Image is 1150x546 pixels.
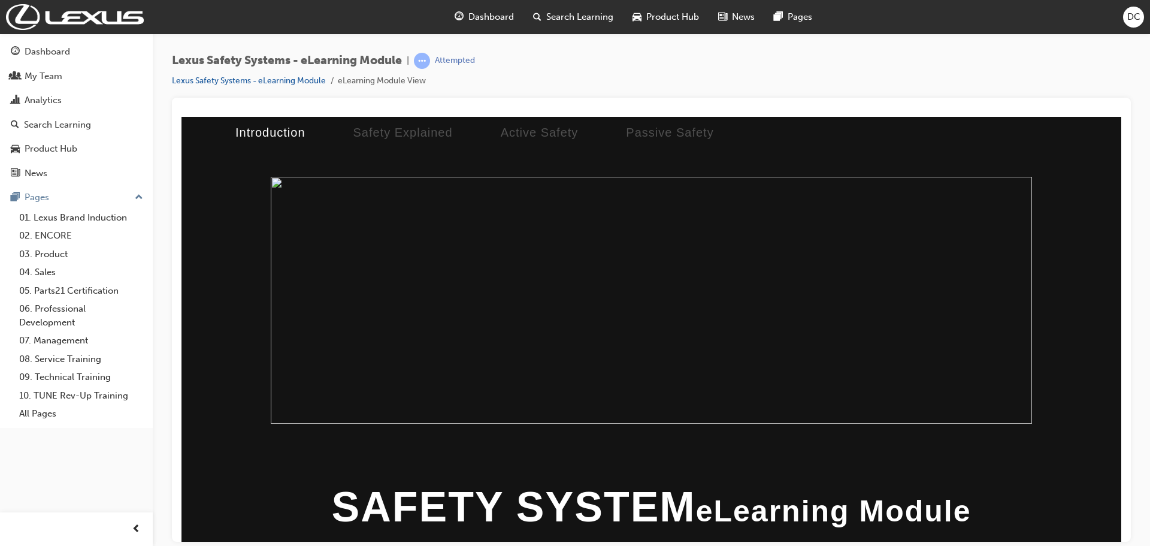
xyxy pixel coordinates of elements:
[172,54,402,68] span: Lexus Safety Systems - eLearning Module
[5,89,148,111] a: Analytics
[5,41,148,63] a: Dashboard
[11,168,20,179] span: news-icon
[414,53,430,69] span: learningRecordVerb_ATTEMPT-icon
[632,10,641,25] span: car-icon
[14,263,148,282] a: 04. Sales
[14,300,148,331] a: 06. Professional Development
[546,10,613,24] span: Search Learning
[14,387,148,405] a: 10. TUNE Rev-Up Training
[5,65,148,88] a: My Team
[25,191,49,204] div: Pages
[455,10,464,25] span: guage-icon
[11,47,20,58] span: guage-icon
[5,162,148,185] a: News
[709,5,764,29] a: news-iconNews
[25,167,47,180] div: News
[135,190,143,206] span: up-icon
[25,142,77,156] div: Product Hub
[11,192,20,203] span: pages-icon
[14,227,148,245] a: 02. ENCORE
[435,55,475,67] div: Attempted
[5,186,148,209] button: Pages
[150,367,515,414] span: SAFETY SYSTEM
[14,209,148,227] a: 01. Lexus Brand Induction
[1127,10,1140,24] span: DC
[623,5,709,29] a: car-iconProduct Hub
[338,74,426,88] li: eLearning Module View
[14,282,148,300] a: 05. Parts21 Certification
[14,405,148,423] a: All Pages
[407,54,409,68] span: |
[14,245,148,264] a: 03. Product
[172,76,326,86] a: Lexus Safety Systems - eLearning Module
[468,10,514,24] span: Dashboard
[25,70,62,83] div: My Team
[11,71,20,82] span: people-icon
[132,522,141,537] span: prev-icon
[6,4,144,30] img: Trak
[5,114,148,136] a: Search Learning
[445,5,523,29] a: guage-iconDashboard
[732,10,755,24] span: News
[14,368,148,387] a: 09. Technical Training
[764,5,822,29] a: pages-iconPages
[11,120,19,131] span: search-icon
[5,138,148,160] a: Product Hub
[25,45,70,59] div: Dashboard
[14,331,148,350] a: 07. Management
[515,378,790,411] span: eLearning Module
[14,350,148,369] a: 08. Service Training
[533,10,541,25] span: search-icon
[11,144,20,155] span: car-icon
[11,95,20,106] span: chart-icon
[718,10,727,25] span: news-icon
[25,93,62,107] div: Analytics
[5,38,148,186] button: DashboardMy TeamAnalyticsSearch LearningProduct HubNews
[646,10,699,24] span: Product Hub
[1123,7,1144,28] button: DC
[788,10,812,24] span: Pages
[24,118,91,132] div: Search Learning
[523,5,623,29] a: search-iconSearch Learning
[774,10,783,25] span: pages-icon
